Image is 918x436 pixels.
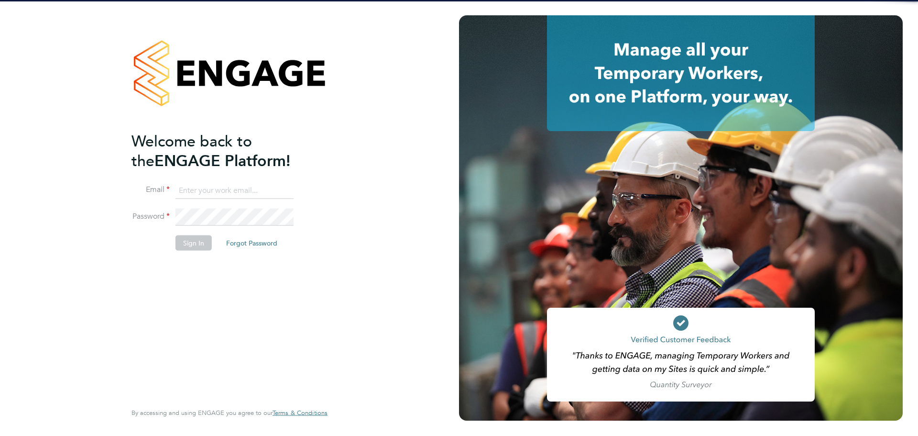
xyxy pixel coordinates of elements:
span: Welcome back to the [131,132,252,170]
a: Terms & Conditions [273,409,328,417]
input: Enter your work email... [175,182,294,199]
button: Sign In [175,235,212,251]
label: Password [131,212,170,222]
span: Terms & Conditions [273,409,328,417]
button: Forgot Password [219,235,285,251]
span: By accessing and using ENGAGE you agree to our [131,409,328,417]
label: Email [131,185,170,195]
h2: ENGAGE Platform! [131,131,318,170]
